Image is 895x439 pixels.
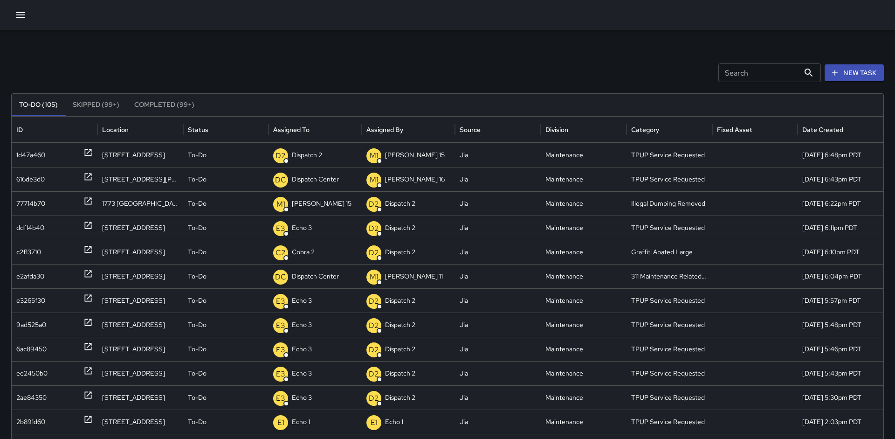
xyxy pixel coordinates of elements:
div: Maintenance [541,264,626,288]
div: Jia [455,143,541,167]
div: 10/14/2025, 5:48pm PDT [798,313,883,337]
div: 10/14/2025, 5:46pm PDT [798,337,883,361]
p: [PERSON_NAME] 15 [385,143,445,167]
p: E3 [276,320,285,331]
p: Echo 1 [292,410,310,434]
p: To-Do [188,362,207,385]
div: Jia [455,385,541,410]
div: Jia [455,240,541,264]
div: Status [188,125,208,134]
p: M1 [370,272,379,283]
p: Dispatch 2 [385,216,415,240]
p: D2 [369,369,379,380]
div: 2b891d60 [16,410,45,434]
div: TPUP Service Requested [626,216,712,240]
p: Dispatch 2 [385,386,415,410]
div: TPUP Service Requested [626,288,712,313]
div: 6ac89450 [16,337,47,361]
div: 10/14/2025, 5:43pm PDT [798,361,883,385]
p: DC [275,272,286,283]
div: 77714b70 [16,192,45,216]
div: 1225 Franklin Street [97,143,183,167]
div: ddf14b40 [16,216,44,240]
div: 155 Grand Avenue [97,216,183,240]
div: TPUP Service Requested [626,167,712,191]
p: D2 [369,247,379,258]
p: To-Do [188,240,207,264]
div: TPUP Service Requested [626,313,712,337]
p: To-Do [188,216,207,240]
div: Assigned By [366,125,403,134]
button: New Task [825,64,884,82]
div: Maintenance [541,191,626,216]
p: To-Do [188,265,207,288]
div: TPUP Service Requested [626,337,712,361]
div: 10/14/2025, 6:11pm PDT [798,216,883,240]
div: Jia [455,191,541,216]
p: D2 [369,296,379,307]
p: Echo 3 [292,386,312,410]
p: Dispatch 2 [385,192,415,216]
div: 405 9th Street [97,337,183,361]
button: Skipped (99+) [65,94,127,116]
p: M1 [370,150,379,161]
div: Location [102,125,129,134]
p: Dispatch 2 [385,240,415,264]
p: Dispatch 2 [385,289,415,313]
p: E3 [276,223,285,234]
p: Echo 3 [292,362,312,385]
div: e2afda30 [16,265,44,288]
p: E3 [276,296,285,307]
div: e3265f30 [16,289,45,313]
p: To-Do [188,313,207,337]
div: Jia [455,313,541,337]
div: 376 19th Street [97,410,183,434]
p: Echo 3 [292,289,312,313]
div: Jia [455,361,541,385]
p: E3 [276,369,285,380]
div: Assigned To [273,125,310,134]
div: Maintenance [541,167,626,191]
p: D2 [275,150,286,161]
div: TPUP Service Requested [626,385,712,410]
p: M1 [370,174,379,186]
p: To-Do [188,337,207,361]
p: To-Do [188,167,207,191]
div: 10/14/2025, 2:03pm PDT [798,410,883,434]
div: Jia [455,264,541,288]
div: Jia [455,167,541,191]
div: ee2450b0 [16,362,48,385]
div: 100 Bay Place [97,264,183,288]
div: Maintenance [541,337,626,361]
p: Dispatch 2 [292,143,322,167]
div: 10/14/2025, 6:10pm PDT [798,240,883,264]
div: Jia [455,216,541,240]
p: [PERSON_NAME] 15 [292,192,351,216]
p: Cobra 2 [292,240,315,264]
button: Completed (99+) [127,94,202,116]
p: M1 [276,199,285,210]
p: Dispatch Center [292,265,339,288]
div: Maintenance [541,385,626,410]
div: 10/14/2025, 5:57pm PDT [798,288,883,313]
div: 10/14/2025, 5:30pm PDT [798,385,883,410]
div: 2000 Franklin Street [97,385,183,410]
div: Maintenance [541,288,626,313]
div: Category [631,125,659,134]
div: Illegal Dumping Removed [626,191,712,216]
div: 1d47a460 [16,143,45,167]
p: D2 [369,393,379,404]
div: Jia [455,288,541,313]
div: Maintenance [541,361,626,385]
p: D2 [369,199,379,210]
div: Maintenance [541,143,626,167]
p: D2 [369,320,379,331]
div: Jia [455,337,541,361]
p: [PERSON_NAME] 16 [385,167,445,191]
p: Dispatch 2 [385,337,415,361]
div: Division [545,125,568,134]
p: Dispatch 2 [385,362,415,385]
div: 824 Franklin Street [97,361,183,385]
p: Echo 3 [292,313,312,337]
p: [PERSON_NAME] 11 [385,265,443,288]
